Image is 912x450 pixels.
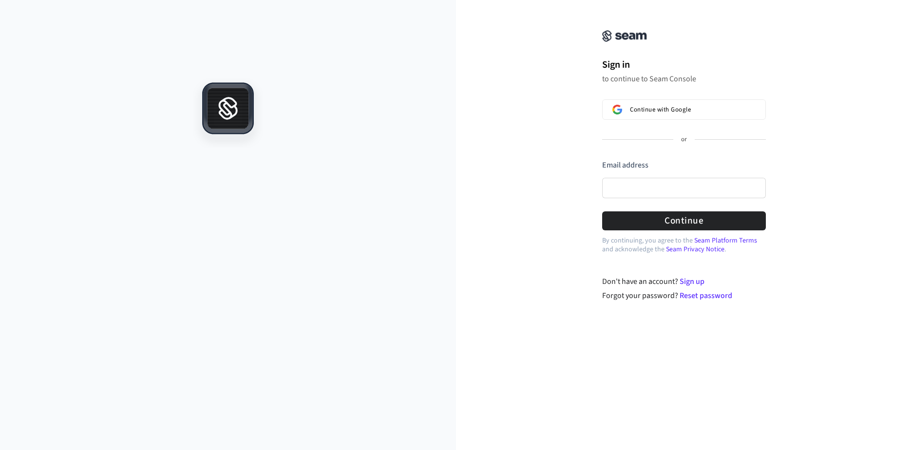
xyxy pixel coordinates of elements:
p: By continuing, you agree to the and acknowledge the . [602,236,766,254]
label: Email address [602,160,648,170]
a: Seam Privacy Notice [666,244,724,254]
div: Forgot your password? [602,290,766,301]
button: Continue [602,211,766,230]
p: or [681,135,687,144]
img: Sign in with Google [612,105,622,114]
button: Sign in with GoogleContinue with Google [602,99,766,120]
div: Don't have an account? [602,276,766,287]
h1: Sign in [602,57,766,72]
p: to continue to Seam Console [602,74,766,84]
a: Seam Platform Terms [694,236,757,245]
span: Continue with Google [630,106,691,113]
a: Reset password [680,290,732,301]
a: Sign up [680,276,704,287]
img: Seam Console [602,30,647,42]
